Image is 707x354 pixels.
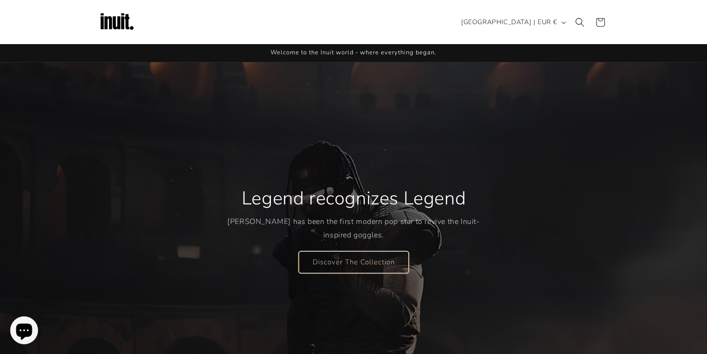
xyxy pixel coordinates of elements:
button: [GEOGRAPHIC_DATA] | EUR € [456,13,570,31]
p: [PERSON_NAME] has been the first modern pop star to revive the Inuit-inspired goggles. [227,215,480,242]
span: [GEOGRAPHIC_DATA] | EUR € [461,17,557,27]
div: Announcement [98,44,609,62]
inbox-online-store-chat: Shopify online store chat [7,316,41,347]
summary: Search [570,12,590,33]
img: Inuit Logo [98,4,135,41]
a: Discover The Collection [299,251,409,273]
h2: Legend recognizes Legend [241,186,465,210]
span: Welcome to the Inuit world - where everything began. [270,48,437,57]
